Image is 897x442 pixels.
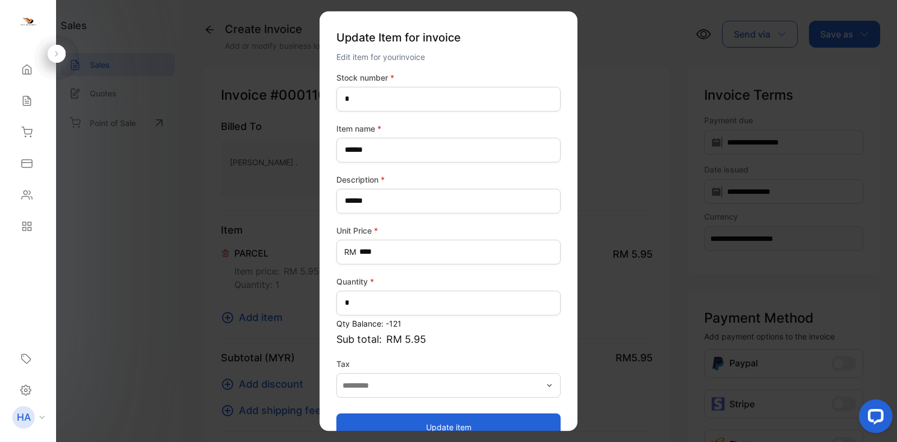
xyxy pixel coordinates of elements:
[336,52,425,62] span: Edit item for your invoice
[344,246,356,258] span: RM
[336,332,561,347] p: Sub total:
[386,332,426,347] span: RM 5.95
[336,225,561,236] label: Unit Price
[336,72,561,83] label: Stock number
[336,174,561,185] label: Description
[17,410,31,425] p: HA
[336,358,561,370] label: Tax
[20,15,36,31] img: logo
[336,413,561,440] button: Update item
[336,25,561,50] p: Update Item for invoice
[850,395,897,442] iframe: LiveChat chat widget
[336,123,561,134] label: Item name
[336,276,561,287] label: Quantity
[336,318,561,329] p: Qty Balance: -121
